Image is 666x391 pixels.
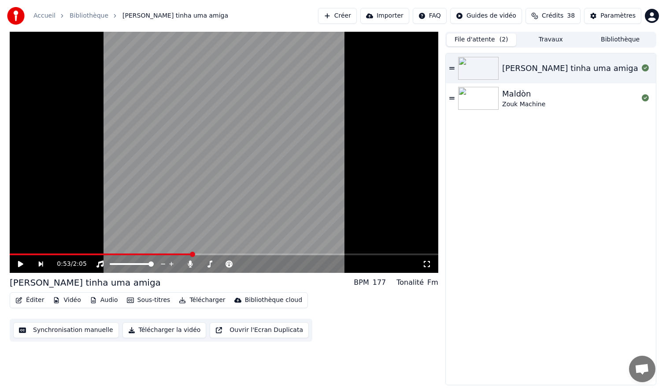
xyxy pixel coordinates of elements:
[57,260,78,268] div: /
[210,322,309,338] button: Ouvrir l'Ecran Duplicata
[502,100,545,109] div: Zouk Machine
[245,296,302,305] div: Bibliothèque cloud
[73,260,86,268] span: 2:05
[33,11,55,20] a: Accueil
[33,11,228,20] nav: breadcrumb
[360,8,409,24] button: Importer
[10,276,161,289] div: [PERSON_NAME] tinha uma amiga
[57,260,70,268] span: 0:53
[123,294,174,306] button: Sous-titres
[516,34,586,46] button: Travaux
[542,11,563,20] span: Crédits
[450,8,522,24] button: Guides de vidéo
[600,11,636,20] div: Paramètres
[7,7,25,25] img: youka
[354,277,369,288] div: BPM
[567,11,575,20] span: 38
[318,8,357,24] button: Créer
[396,277,424,288] div: Tonalité
[122,11,228,20] span: [PERSON_NAME] tinha uma amiga
[427,277,438,288] div: Fm
[122,322,207,338] button: Télécharger la vidéo
[447,34,516,46] button: File d'attente
[70,11,108,20] a: Bibliothèque
[373,277,386,288] div: 177
[12,294,48,306] button: Éditer
[585,34,655,46] button: Bibliothèque
[175,294,229,306] button: Télécharger
[49,294,84,306] button: Vidéo
[86,294,122,306] button: Audio
[629,356,655,382] div: Ouvrir le chat
[499,35,508,44] span: ( 2 )
[502,88,545,100] div: Maldòn
[413,8,447,24] button: FAQ
[584,8,641,24] button: Paramètres
[525,8,581,24] button: Crédits38
[502,62,638,74] div: [PERSON_NAME] tinha uma amiga
[13,322,119,338] button: Synchronisation manuelle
